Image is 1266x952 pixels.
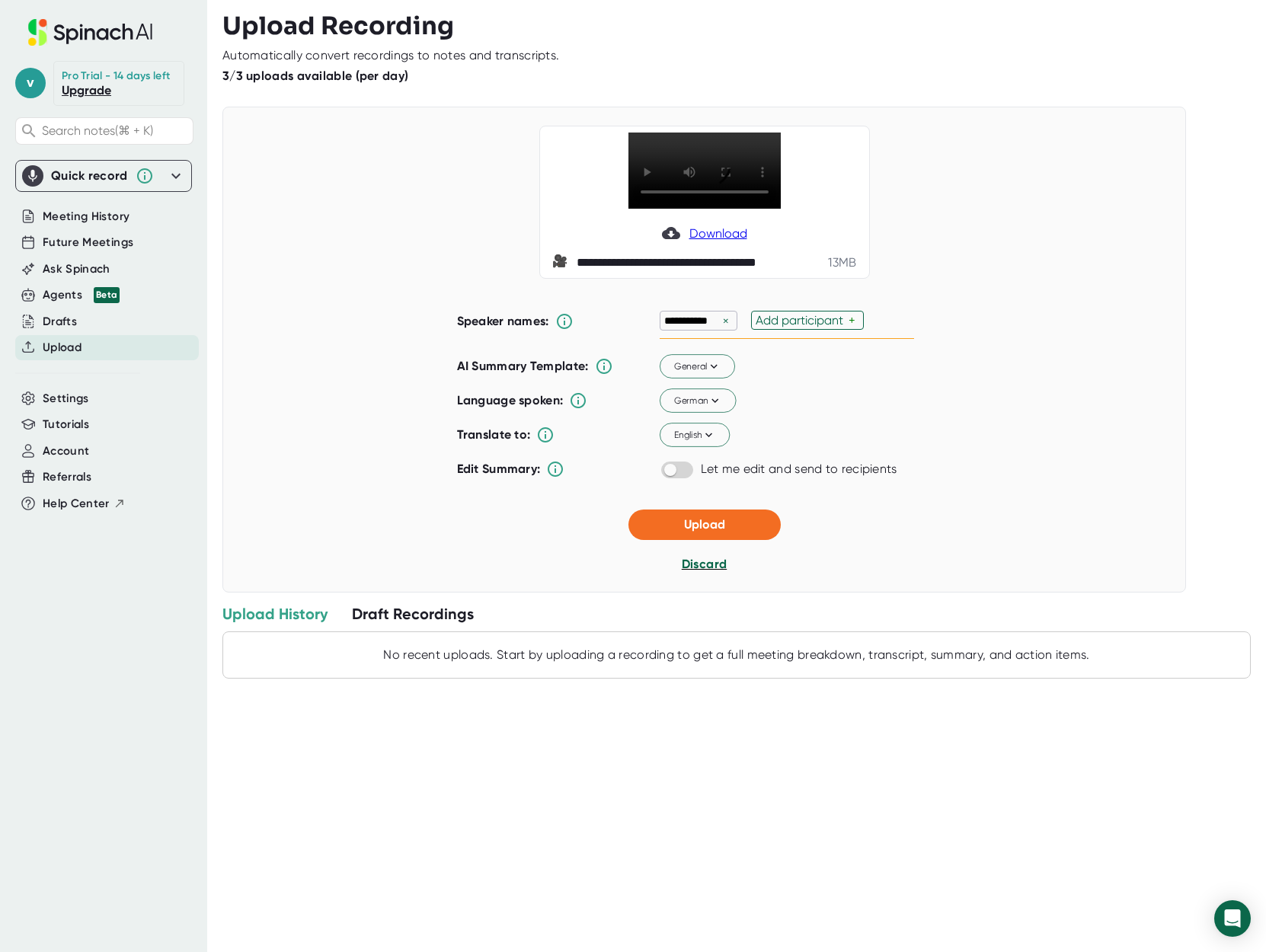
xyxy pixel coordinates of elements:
[43,208,129,225] button: Meeting History
[552,254,571,272] span: video
[662,224,747,242] a: Download
[43,260,110,278] button: Ask Spinach
[43,234,133,251] button: Future Meetings
[43,390,89,407] button: Settings
[43,286,120,304] div: Agents
[849,313,859,327] div: +
[22,161,185,191] div: Quick record
[689,226,747,241] span: Download
[42,123,153,138] span: Search notes (⌘ + K)
[222,11,1251,40] h3: Upload Recording
[457,427,531,442] b: Translate to:
[43,313,77,331] button: Drafts
[701,462,897,477] div: Let me edit and send to recipients
[660,355,735,379] button: General
[43,468,91,486] button: Referrals
[682,557,727,571] span: Discard
[43,416,89,433] button: Tutorials
[94,287,120,303] div: Beta
[231,647,1242,663] div: No recent uploads. Start by uploading a recording to get a full meeting breakdown, transcript, su...
[1214,900,1251,937] div: Open Intercom Messenger
[222,604,328,624] div: Upload History
[457,359,589,374] b: AI Summary Template:
[43,495,126,513] button: Help Center
[673,359,721,373] span: General
[62,83,111,97] a: Upgrade
[673,394,721,407] span: German
[15,68,46,98] span: v
[51,168,128,184] div: Quick record
[43,442,89,460] button: Account
[828,255,856,270] div: 13 MB
[673,428,715,442] span: English
[43,495,110,513] span: Help Center
[43,339,82,356] button: Upload
[222,48,559,63] div: Automatically convert recordings to notes and transcripts.
[457,393,564,407] b: Language spoken:
[457,462,541,476] b: Edit Summary:
[352,604,474,624] div: Draft Recordings
[62,69,170,83] div: Pro Trial - 14 days left
[684,517,725,532] span: Upload
[457,314,549,328] b: Speaker names:
[682,555,727,573] button: Discard
[660,389,737,414] button: German
[222,69,408,83] b: 3/3 uploads available (per day)
[660,423,730,448] button: English
[628,510,781,540] button: Upload
[719,314,733,328] div: ×
[43,286,120,304] button: Agents Beta
[756,313,849,327] div: Add participant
